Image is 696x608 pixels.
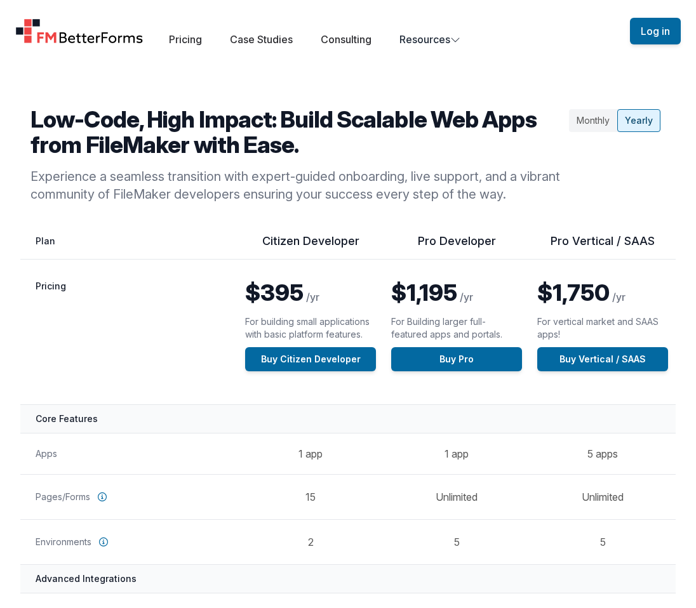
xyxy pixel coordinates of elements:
td: 5 apps [530,433,676,474]
a: Buy Pro [391,347,522,371]
td: 5 [530,519,676,564]
td: 2 [238,519,384,564]
a: Buy Vertical / SAAS [537,347,668,371]
div: Yearly [617,109,660,132]
th: Citizen Developer [238,234,384,260]
p: For building small applications with basic platform features. [245,315,372,341]
p: Experience a seamless transition with expert-guided onboarding, live support, and a vibrant commu... [30,168,564,203]
p: For vertical market and SAAS apps! [537,315,664,341]
td: 5 [384,519,530,564]
th: Pro Vertical / SAAS [530,234,676,260]
th: Pages/Forms [20,474,238,519]
a: Pricing [169,33,202,46]
td: 15 [238,474,384,519]
td: 1 app [384,433,530,474]
button: Resources [399,32,460,47]
span: $395 [245,279,304,307]
th: Pricing [20,260,238,405]
a: Consulting [321,33,371,46]
a: Home [15,18,144,44]
span: $1,195 [391,279,457,307]
td: Unlimited [530,474,676,519]
span: /yr [306,291,319,303]
span: /yr [460,291,473,303]
h2: Low-Code, High Impact: Build Scalable Web Apps from FileMaker with Ease. [30,107,564,157]
th: Advanced Integrations [20,564,676,593]
span: $1,750 [537,279,610,307]
span: /yr [612,291,626,303]
th: Apps [20,433,238,474]
button: Log in [630,18,681,44]
p: For Building larger full-featured apps and portals. [391,315,518,341]
span: Plan [36,235,55,246]
div: Monthly [569,109,617,132]
a: Case Studies [230,33,293,46]
th: Environments [20,519,238,564]
td: 1 app [238,433,384,474]
th: Core Features [20,404,676,433]
a: Buy Citizen Developer [245,347,376,371]
td: Unlimited [384,474,530,519]
th: Pro Developer [384,234,530,260]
